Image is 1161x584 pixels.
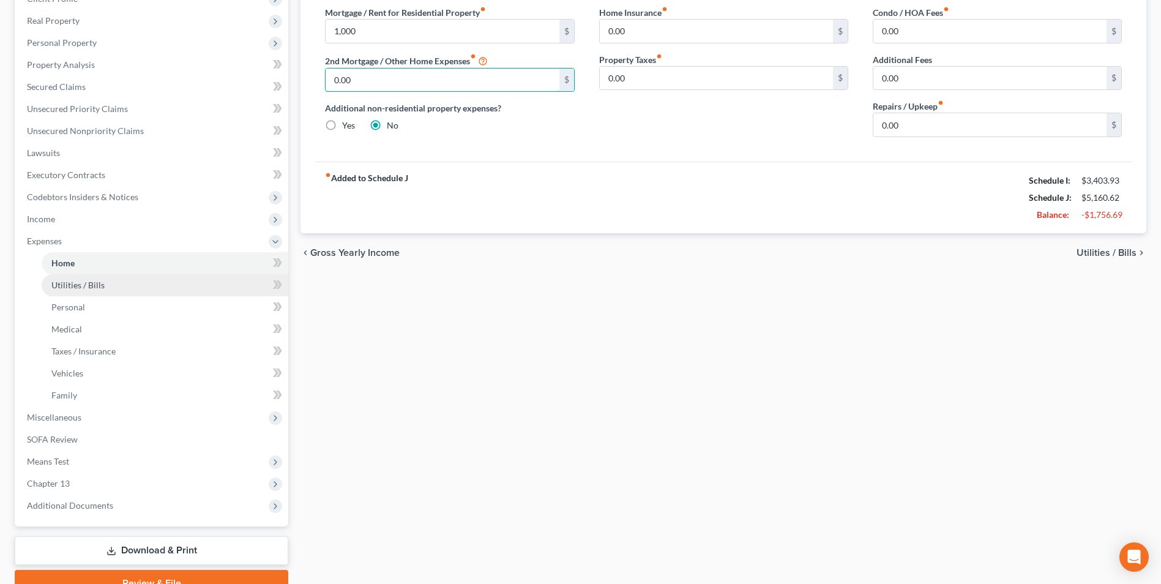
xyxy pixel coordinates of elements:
[27,192,138,202] span: Codebtors Insiders & Notices
[301,248,400,258] button: chevron_left Gross Yearly Income
[600,20,833,43] input: --
[42,318,288,340] a: Medical
[27,214,55,224] span: Income
[42,274,288,296] a: Utilities / Bills
[559,69,574,92] div: $
[599,53,662,66] label: Property Taxes
[27,456,69,466] span: Means Test
[27,412,81,422] span: Miscellaneous
[325,102,574,114] label: Additional non-residential property expenses?
[51,368,83,378] span: Vehicles
[17,98,288,120] a: Unsecured Priority Claims
[301,248,310,258] i: chevron_left
[42,296,288,318] a: Personal
[42,252,288,274] a: Home
[873,53,932,66] label: Additional Fees
[833,67,848,90] div: $
[600,67,833,90] input: --
[326,69,559,92] input: --
[51,390,77,400] span: Family
[656,53,662,59] i: fiber_manual_record
[1081,174,1122,187] div: $3,403.93
[326,20,559,43] input: --
[42,340,288,362] a: Taxes / Insurance
[15,536,288,565] a: Download & Print
[1107,113,1121,137] div: $
[1081,192,1122,204] div: $5,160.62
[51,346,116,356] span: Taxes / Insurance
[1029,192,1072,203] strong: Schedule J:
[387,119,398,132] label: No
[27,170,105,180] span: Executory Contracts
[1077,248,1146,258] button: Utilities / Bills chevron_right
[873,113,1107,137] input: --
[1107,20,1121,43] div: $
[51,280,105,290] span: Utilities / Bills
[342,119,355,132] label: Yes
[873,100,944,113] label: Repairs / Upkeep
[873,20,1107,43] input: --
[27,148,60,158] span: Lawsuits
[27,37,97,48] span: Personal Property
[559,20,574,43] div: $
[599,6,668,19] label: Home Insurance
[42,384,288,406] a: Family
[325,6,486,19] label: Mortgage / Rent for Residential Property
[17,429,288,451] a: SOFA Review
[27,59,95,70] span: Property Analysis
[17,164,288,186] a: Executory Contracts
[27,15,80,26] span: Real Property
[662,6,668,12] i: fiber_manual_record
[27,236,62,246] span: Expenses
[27,125,144,136] span: Unsecured Nonpriority Claims
[873,6,949,19] label: Condo / HOA Fees
[943,6,949,12] i: fiber_manual_record
[1077,248,1137,258] span: Utilities / Bills
[17,120,288,142] a: Unsecured Nonpriority Claims
[1081,209,1122,221] div: -$1,756.69
[42,362,288,384] a: Vehicles
[27,434,78,444] span: SOFA Review
[27,478,70,489] span: Chapter 13
[873,67,1107,90] input: --
[17,54,288,76] a: Property Analysis
[17,142,288,164] a: Lawsuits
[833,20,848,43] div: $
[1107,67,1121,90] div: $
[325,172,331,178] i: fiber_manual_record
[1029,175,1070,185] strong: Schedule I:
[27,500,113,511] span: Additional Documents
[1119,542,1149,572] div: Open Intercom Messenger
[27,103,128,114] span: Unsecured Priority Claims
[470,53,476,59] i: fiber_manual_record
[1037,209,1069,220] strong: Balance:
[310,248,400,258] span: Gross Yearly Income
[325,53,488,68] label: 2nd Mortgage / Other Home Expenses
[51,324,82,334] span: Medical
[51,258,75,268] span: Home
[27,81,86,92] span: Secured Claims
[17,76,288,98] a: Secured Claims
[1137,248,1146,258] i: chevron_right
[51,302,85,312] span: Personal
[938,100,944,106] i: fiber_manual_record
[480,6,486,12] i: fiber_manual_record
[325,172,408,223] strong: Added to Schedule J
